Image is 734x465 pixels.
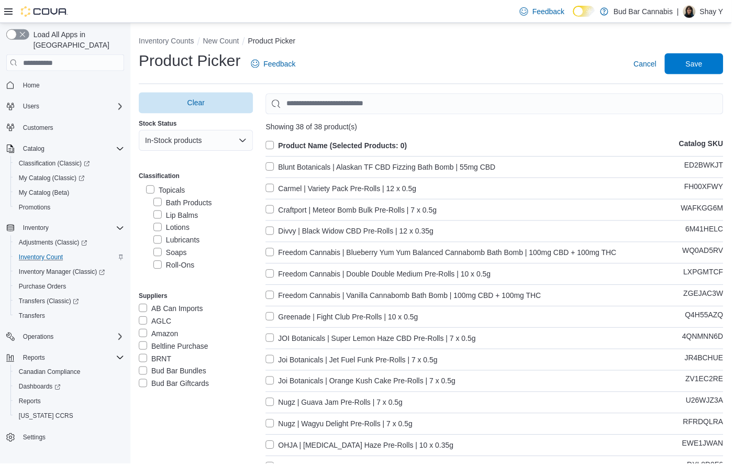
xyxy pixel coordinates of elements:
h1: Product Picker [139,50,241,71]
span: Reports [19,352,125,365]
button: Inventory Counts [139,37,195,45]
span: Cancel [636,59,659,69]
button: Customers [2,120,129,136]
button: [US_STATE] CCRS [10,410,129,425]
a: Reports [15,396,45,409]
button: Operations [19,331,58,344]
p: JR4BCHUE [687,355,726,367]
a: Inventory Manager (Classic) [10,265,129,280]
p: 6M41HELC [688,226,726,238]
span: Clear [188,98,205,108]
span: My Catalog (Beta) [19,189,70,197]
p: LXPGMTCF [686,269,726,281]
a: Classification (Classic) [15,158,94,170]
a: Transfers [15,311,49,323]
a: Feedback [517,1,570,22]
a: Adjustments (Classic) [15,237,92,250]
label: AGLC [139,316,172,328]
a: Purchase Orders [15,281,71,294]
button: Cancel [631,53,663,74]
label: Soaps [154,247,187,260]
button: New Count [204,37,240,45]
button: My Catalog (Beta) [10,186,129,201]
a: Transfers (Classic) [15,296,83,308]
span: Reports [19,398,41,407]
span: Operations [23,334,54,342]
button: Inventory [2,222,129,236]
div: Shay Y [685,5,698,18]
p: 4QNMNN6D [684,333,726,346]
img: Cova [21,6,68,17]
a: Classification (Classic) [10,157,129,171]
a: Dashboards [15,382,65,394]
label: Suppliers [139,293,168,301]
span: Transfers [19,313,45,321]
label: Carmel | Variety Pack Pre-Rolls | 12 x 0.5g [266,183,418,195]
span: Inventory Count [15,252,125,264]
button: Save [667,53,726,74]
a: My Catalog (Classic) [10,171,129,186]
span: Users [19,101,125,113]
div: Showing 38 of 38 product(s) [266,123,726,131]
a: Settings [19,433,50,445]
button: Catalog [2,142,129,157]
label: Nugz | Wagyu Delight Pre-Rolls | 7 x 0.5g [266,419,414,431]
p: RFRDQLRA [685,419,726,431]
label: Lip Balms [154,209,198,222]
button: Catalog [19,143,49,156]
span: Purchase Orders [15,281,125,294]
label: Joi Botanicals | Jet Fuel Funk Pre-Rolls | 7 x 0.5g [266,355,439,367]
a: Feedback [248,53,301,74]
span: Customers [19,121,125,135]
span: Promotions [15,202,125,214]
span: Transfers (Classic) [15,296,125,308]
span: Purchase Orders [19,283,66,292]
label: Bud Bar Giftcards [139,379,210,391]
span: Operations [19,331,125,344]
a: My Catalog (Beta) [15,187,74,200]
span: Reports [23,355,45,363]
label: Stock Status [139,120,177,128]
span: Catalog [23,145,45,153]
p: Bud Bar Cannabis [616,5,675,18]
a: Transfers (Classic) [10,295,129,309]
p: FH00XFWY [686,183,726,195]
label: Blunt Botanicals | Alaskan TF CBD Fizzing Bath Bomb | 55mg CBD [266,161,497,174]
label: Bath Products [154,197,213,209]
p: Shay Y [702,5,726,18]
label: Bud Bar Bundles [139,366,207,379]
label: Freedom Cannabis | Blueberry Yum Yum Balanced Cannabomb Bath Bomb | 100mg CBD + 100mg THC [266,247,618,260]
a: Customers [19,122,58,135]
span: My Catalog (Classic) [15,172,125,185]
a: Dashboards [10,381,129,395]
label: OHJA | [MEDICAL_DATA] Haze Pre-Rolls | 10 x 0.35g [266,440,455,453]
button: Inventory Count [10,251,129,265]
button: Clear [139,93,254,114]
p: | [679,5,681,18]
a: Promotions [15,202,55,214]
span: Classification (Classic) [19,160,90,168]
label: Joi Botanicals | Orange Kush Cake Pre-Rolls | 7 x 0.5g [266,376,457,389]
p: ED2BWKJT [686,161,726,174]
button: Reports [19,352,49,365]
label: Classification [139,172,180,181]
span: Inventory Manager (Classic) [15,267,125,279]
span: Adjustments (Classic) [19,239,87,248]
button: Inventory [19,223,53,235]
span: Classification (Classic) [15,158,125,170]
button: Transfers [10,309,129,324]
button: Purchase Orders [10,280,129,295]
label: Nugz | Guava Jam Pre-Rolls | 7 x 0.5g [266,397,404,410]
span: Settings [23,435,46,443]
span: Users [23,103,39,111]
a: Inventory Manager (Classic) [15,267,109,279]
label: Roll-Ons [154,260,195,272]
label: Amazon [139,328,179,341]
button: Canadian Compliance [10,366,129,381]
nav: An example of EuiBreadcrumbs [139,36,726,48]
label: Lotions [154,222,190,235]
label: Craftport | Meteor Bomb Bulk Pre-Rolls | 7 x 0.5g [266,204,438,217]
a: My Catalog (Classic) [15,172,89,185]
a: Inventory Count [15,252,68,264]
